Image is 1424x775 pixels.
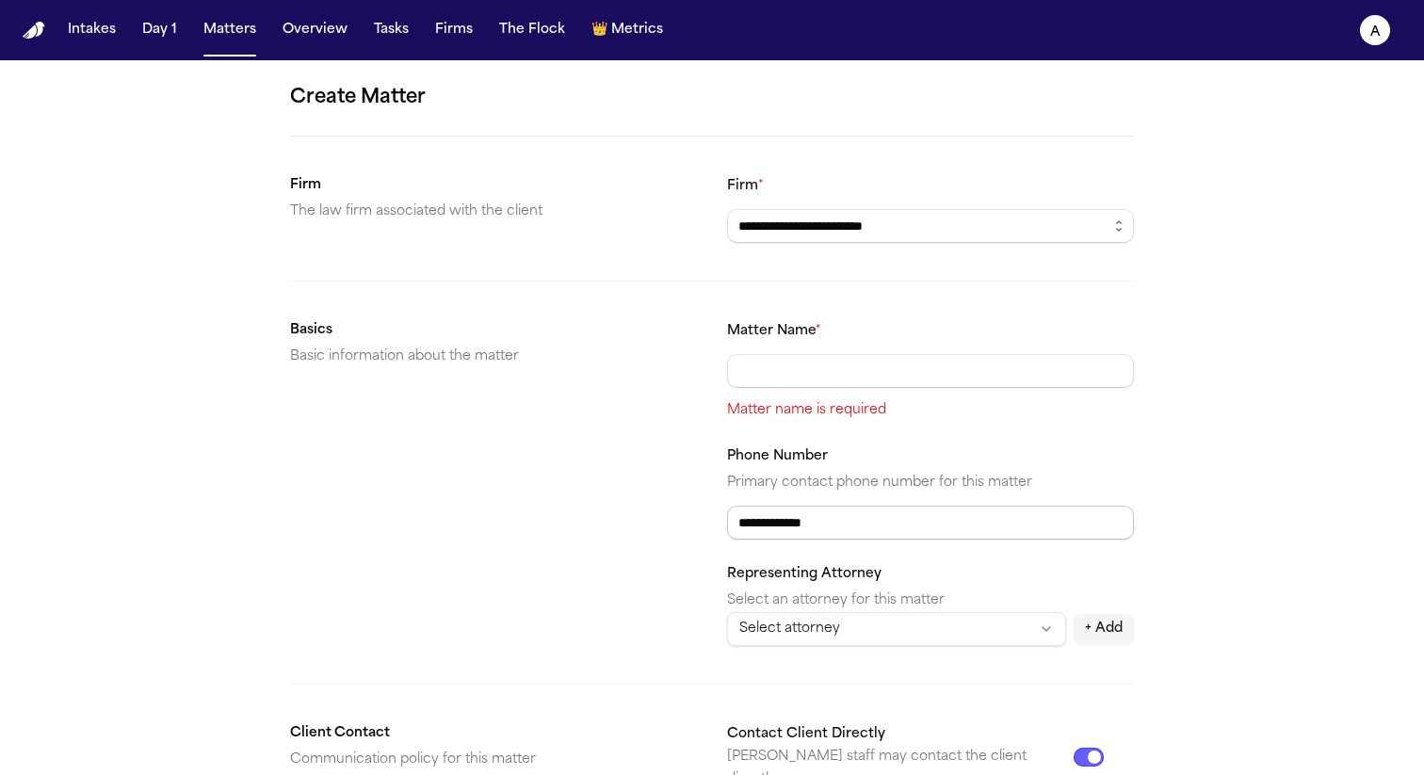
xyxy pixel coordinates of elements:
[584,13,671,47] button: crownMetrics
[366,13,416,47] button: Tasks
[135,13,185,47] button: Day 1
[727,449,828,463] label: Phone Number
[290,174,697,197] h2: Firm
[727,399,1134,422] p: Matter name is required
[196,13,264,47] button: Matters
[290,722,697,745] h2: Client Contact
[727,727,885,741] label: Contact Client Directly
[290,346,697,368] p: Basic information about the matter
[727,612,1066,646] button: Select attorney
[727,209,1134,243] input: Select a firm
[290,319,697,342] h2: Basics
[727,589,1134,612] p: Select an attorney for this matter
[290,749,697,771] p: Communication policy for this matter
[727,472,1134,494] p: Primary contact phone number for this matter
[727,324,821,338] label: Matter Name
[290,201,697,223] p: The law firm associated with the client
[492,13,573,47] button: The Flock
[727,567,882,581] label: Representing Attorney
[23,22,45,40] img: Finch Logo
[428,13,480,47] button: Firms
[23,22,45,40] a: Home
[1074,614,1134,644] button: + Add
[275,13,355,47] button: Overview
[60,13,123,47] button: Intakes
[727,179,764,193] label: Firm
[290,83,1134,113] h1: Create Matter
